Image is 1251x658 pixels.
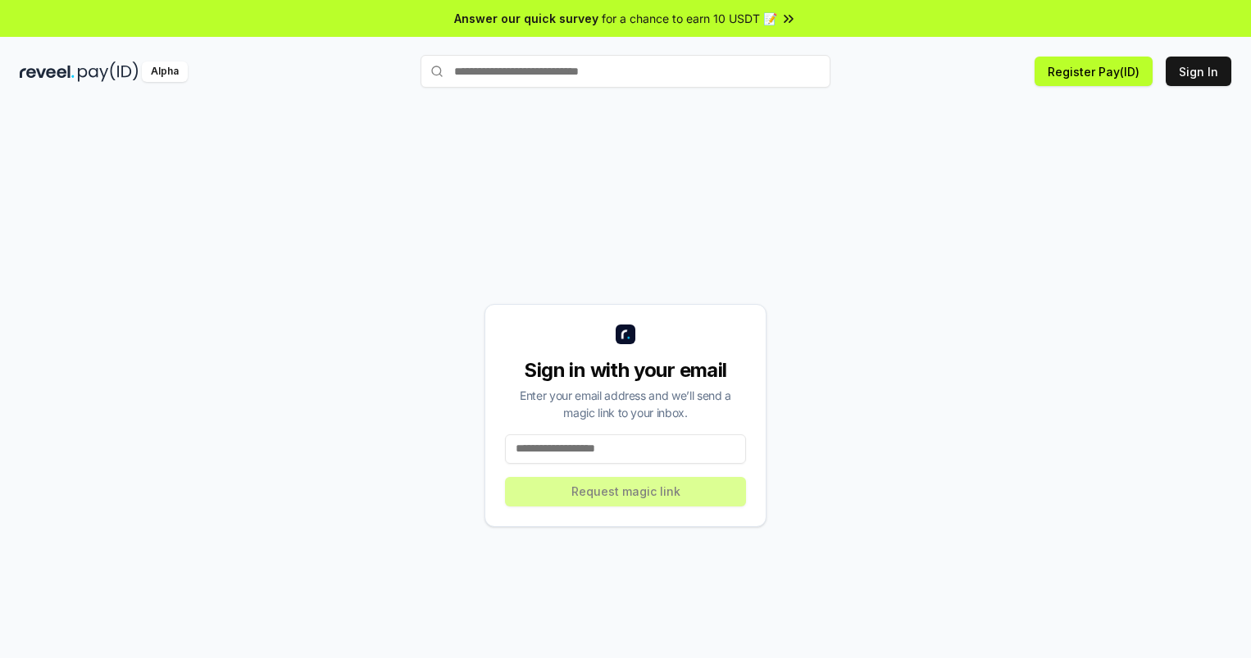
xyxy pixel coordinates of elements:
img: logo_small [616,324,635,344]
button: Sign In [1166,57,1231,86]
div: Enter your email address and we’ll send a magic link to your inbox. [505,387,746,421]
div: Sign in with your email [505,357,746,383]
img: reveel_dark [20,61,75,82]
span: Answer our quick survey [454,10,598,27]
button: Register Pay(ID) [1035,57,1153,86]
div: Alpha [142,61,188,82]
img: pay_id [78,61,139,82]
span: for a chance to earn 10 USDT 📝 [602,10,777,27]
